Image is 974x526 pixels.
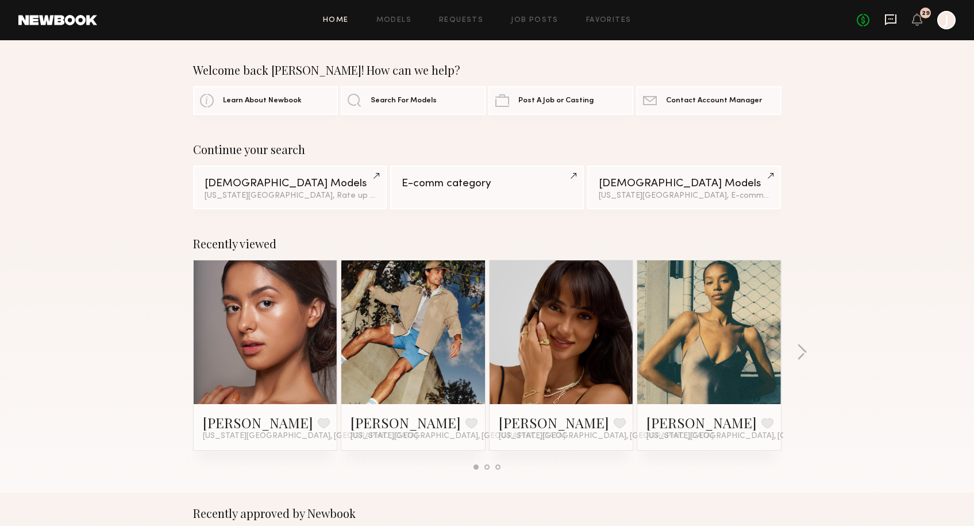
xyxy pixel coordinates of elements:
a: [PERSON_NAME] [499,413,609,432]
a: [PERSON_NAME] [203,413,313,432]
a: Home [323,17,349,24]
div: 29 [922,10,930,17]
a: Requests [439,17,483,24]
a: Contact Account Manager [636,86,781,115]
a: [PERSON_NAME] [646,413,757,432]
span: [US_STATE][GEOGRAPHIC_DATA], [GEOGRAPHIC_DATA] [646,432,861,441]
span: Post A Job or Casting [518,97,594,105]
a: [DEMOGRAPHIC_DATA] Models[US_STATE][GEOGRAPHIC_DATA], Rate up to $250 [193,166,387,209]
a: [DEMOGRAPHIC_DATA] Models[US_STATE][GEOGRAPHIC_DATA], E-comm category [587,166,781,209]
div: E-comm category [402,178,572,189]
span: Learn About Newbook [223,97,302,105]
a: Job Posts [511,17,559,24]
span: [US_STATE][GEOGRAPHIC_DATA], [GEOGRAPHIC_DATA] [203,432,418,441]
div: [DEMOGRAPHIC_DATA] Models [599,178,769,189]
a: [PERSON_NAME] [351,413,461,432]
span: Contact Account Manager [666,97,762,105]
span: [US_STATE][GEOGRAPHIC_DATA], [GEOGRAPHIC_DATA] [351,432,565,441]
a: J [937,11,956,29]
a: Models [376,17,411,24]
div: [DEMOGRAPHIC_DATA] Models [205,178,375,189]
a: E-comm category [390,166,584,209]
a: Favorites [586,17,632,24]
a: Post A Job or Casting [488,86,633,115]
a: Learn About Newbook [193,86,338,115]
div: Welcome back [PERSON_NAME]! How can we help? [193,63,781,77]
span: [US_STATE][GEOGRAPHIC_DATA], [GEOGRAPHIC_DATA] [499,432,714,441]
div: Recently viewed [193,237,781,251]
div: Recently approved by Newbook [193,506,781,520]
div: [US_STATE][GEOGRAPHIC_DATA], E-comm category [599,192,769,200]
div: Continue your search [193,143,781,156]
span: Search For Models [371,97,437,105]
div: [US_STATE][GEOGRAPHIC_DATA], Rate up to $250 [205,192,375,200]
a: Search For Models [341,86,486,115]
